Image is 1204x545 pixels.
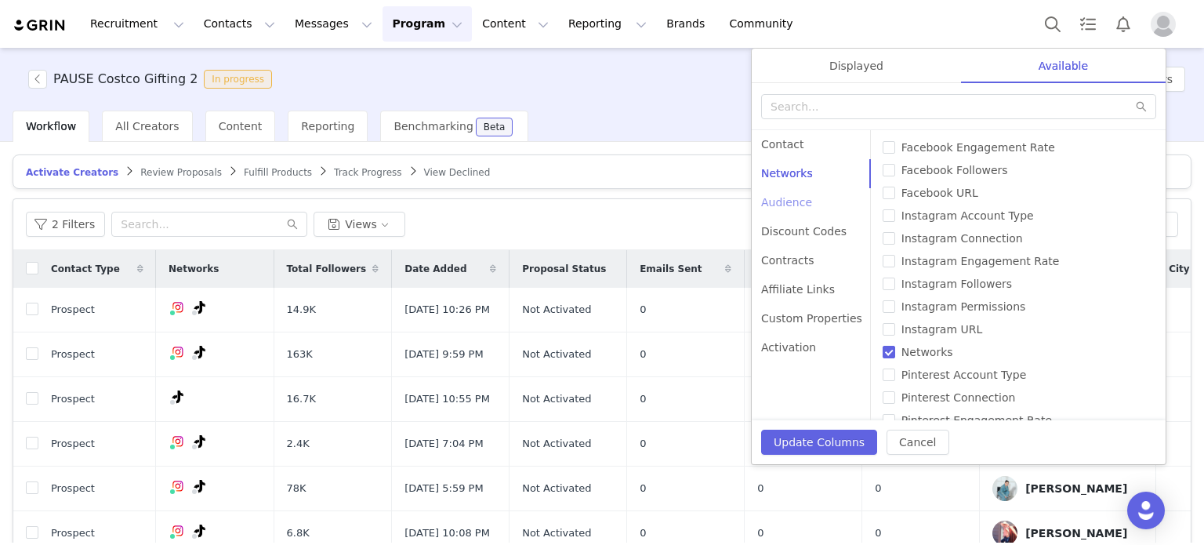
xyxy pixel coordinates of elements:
button: Recruitment [81,6,194,42]
span: Emails Sent [640,262,702,276]
span: [DATE] 7:04 PM [404,436,483,452]
div: Open Intercom Messenger [1127,492,1165,529]
div: Contracts [752,246,872,275]
span: 0 [757,481,763,496]
span: Facebook Engagement Rate [895,141,1061,154]
span: Prospect [51,391,95,407]
span: Fulfill Products [244,167,312,178]
span: 0 [640,391,646,407]
span: Not Activated [522,302,591,318]
span: Workflow [26,120,76,133]
img: instagram.svg [172,480,184,492]
a: Tasks [1071,6,1105,42]
span: Proposal Status [522,262,606,276]
span: City [1169,262,1189,276]
div: Beta [484,122,506,132]
button: Contacts [194,6,285,42]
span: [object Object] [28,70,278,89]
img: instagram.svg [172,346,184,358]
span: Facebook URL [895,187,985,199]
div: [PERSON_NAME] [1025,482,1127,495]
div: Networks [752,159,872,188]
button: Messages [285,6,382,42]
span: Review Proposals [140,167,222,178]
span: Not Activated [522,391,591,407]
h3: PAUSE Costco Gifting 2 [53,70,198,89]
span: Activate Creators [26,167,118,178]
div: [PERSON_NAME] [1025,527,1127,540]
div: Audience [752,188,872,217]
span: 0 [640,436,646,452]
span: 0 [640,347,646,362]
button: 2 Filters [26,212,105,237]
span: Networks [169,262,219,276]
span: Instagram Permissions [895,300,1032,313]
button: Profile [1141,12,1191,37]
span: 0 [640,481,646,496]
img: instagram.svg [172,435,184,448]
div: Contact [752,130,872,159]
span: In progress [204,70,272,89]
button: Cancel [887,430,948,455]
div: Affiliate Links [752,275,872,304]
button: Content [473,6,558,42]
span: 0 [875,481,881,496]
span: Pinterest Connection [895,391,1022,404]
span: Reporting [301,120,354,133]
span: Networks [895,346,959,358]
span: 0 [757,525,763,541]
img: instagram.svg [172,301,184,314]
span: Date Added [404,262,466,276]
button: Program [383,6,472,42]
img: instagram.svg [172,525,184,537]
img: grin logo [13,18,67,33]
button: Search [1035,6,1070,42]
span: Prospect [51,481,95,496]
span: 0 [875,525,881,541]
div: Activation [752,333,872,362]
div: Custom Properties [752,304,872,333]
span: Instagram Connection [895,232,1029,245]
span: Facebook Followers [895,164,1014,176]
img: placeholder-profile.jpg [1151,12,1176,37]
span: 78K [287,481,306,496]
span: Prospect [51,525,95,541]
a: Community [720,6,810,42]
button: Views [314,212,405,237]
button: Update Columns [761,430,877,455]
span: Instagram Engagement Rate [895,255,1066,267]
span: Benchmarking [393,120,473,133]
span: Instagram URL [895,323,988,336]
a: [PERSON_NAME] [992,476,1143,501]
span: Not Activated [522,481,591,496]
span: 0 [640,525,646,541]
span: Total Followers [287,262,367,276]
span: Pinterest Account Type [895,369,1032,381]
button: Reporting [559,6,656,42]
a: Brands [657,6,719,42]
span: Prospect [51,347,95,362]
i: icon: search [287,219,298,230]
div: Discount Codes [752,217,872,246]
span: All Creators [115,120,179,133]
span: [DATE] 10:08 PM [404,525,490,541]
span: Contact Type [51,262,120,276]
span: [DATE] 10:26 PM [404,302,490,318]
span: [DATE] 10:55 PM [404,391,490,407]
span: 6.8K [287,525,310,541]
input: Search... [111,212,307,237]
span: Not Activated [522,436,591,452]
button: Notifications [1106,6,1141,42]
span: Track Progress [334,167,401,178]
span: 2.4K [287,436,310,452]
span: Content [219,120,263,133]
span: Not Activated [522,525,591,541]
span: Prospect [51,436,95,452]
span: 14.9K [287,302,316,318]
span: [DATE] 9:59 PM [404,347,483,362]
span: Instagram Account Type [895,209,1040,222]
span: 163K [287,347,313,362]
span: View Declined [424,167,491,178]
span: 16.7K [287,391,316,407]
